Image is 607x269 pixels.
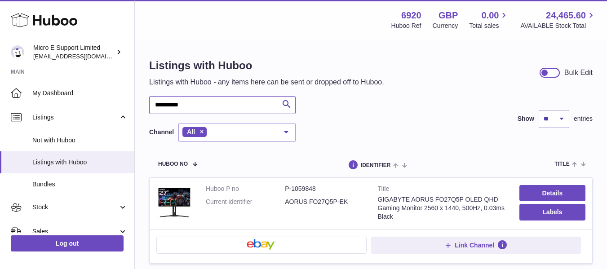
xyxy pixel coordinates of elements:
dd: AORUS FO27Q5P-EK [285,198,364,206]
button: Labels [519,204,585,220]
span: Link Channel [455,241,494,249]
strong: 6920 [401,9,421,22]
a: Log out [11,235,124,251]
span: My Dashboard [32,89,128,97]
dt: Current identifier [206,198,285,206]
strong: GBP [439,9,458,22]
label: Channel [149,128,174,137]
span: 0.00 [482,9,499,22]
img: GIGABYTE AORUS FO27Q5P OLED QHD Gaming Monitor 2560 x 1440, 500Hz, 0.03ms Black [156,185,192,220]
span: Bundles [32,180,128,189]
span: Sales [32,227,118,236]
span: Huboo no [158,161,188,167]
span: Listings [32,113,118,122]
div: Currency [433,22,458,30]
span: Listings with Huboo [32,158,128,167]
dt: Huboo P no [206,185,285,193]
span: identifier [361,163,391,168]
span: AVAILABLE Stock Total [520,22,596,30]
a: 0.00 Total sales [469,9,509,30]
span: Not with Huboo [32,136,128,145]
img: ebay-small.png [247,239,276,250]
button: Link Channel [371,237,581,254]
p: Listings with Huboo - any items here can be sent or dropped off to Huboo. [149,77,384,87]
span: [EMAIL_ADDRESS][DOMAIN_NAME] [33,53,132,60]
dd: P-1059848 [285,185,364,193]
label: Show [518,115,534,123]
div: Huboo Ref [391,22,421,30]
a: Details [519,185,585,201]
div: Bulk Edit [564,68,593,78]
span: 24,465.60 [546,9,586,22]
span: entries [574,115,593,123]
a: 24,465.60 AVAILABLE Stock Total [520,9,596,30]
span: Stock [32,203,118,212]
div: GIGABYTE AORUS FO27Q5P OLED QHD Gaming Monitor 2560 x 1440, 500Hz, 0.03ms Black [378,195,506,221]
span: Total sales [469,22,509,30]
img: contact@micropcsupport.com [11,45,24,59]
div: Micro E Support Limited [33,44,114,61]
h1: Listings with Huboo [149,58,384,73]
span: title [554,161,569,167]
strong: Title [378,185,506,195]
span: All [187,128,195,135]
